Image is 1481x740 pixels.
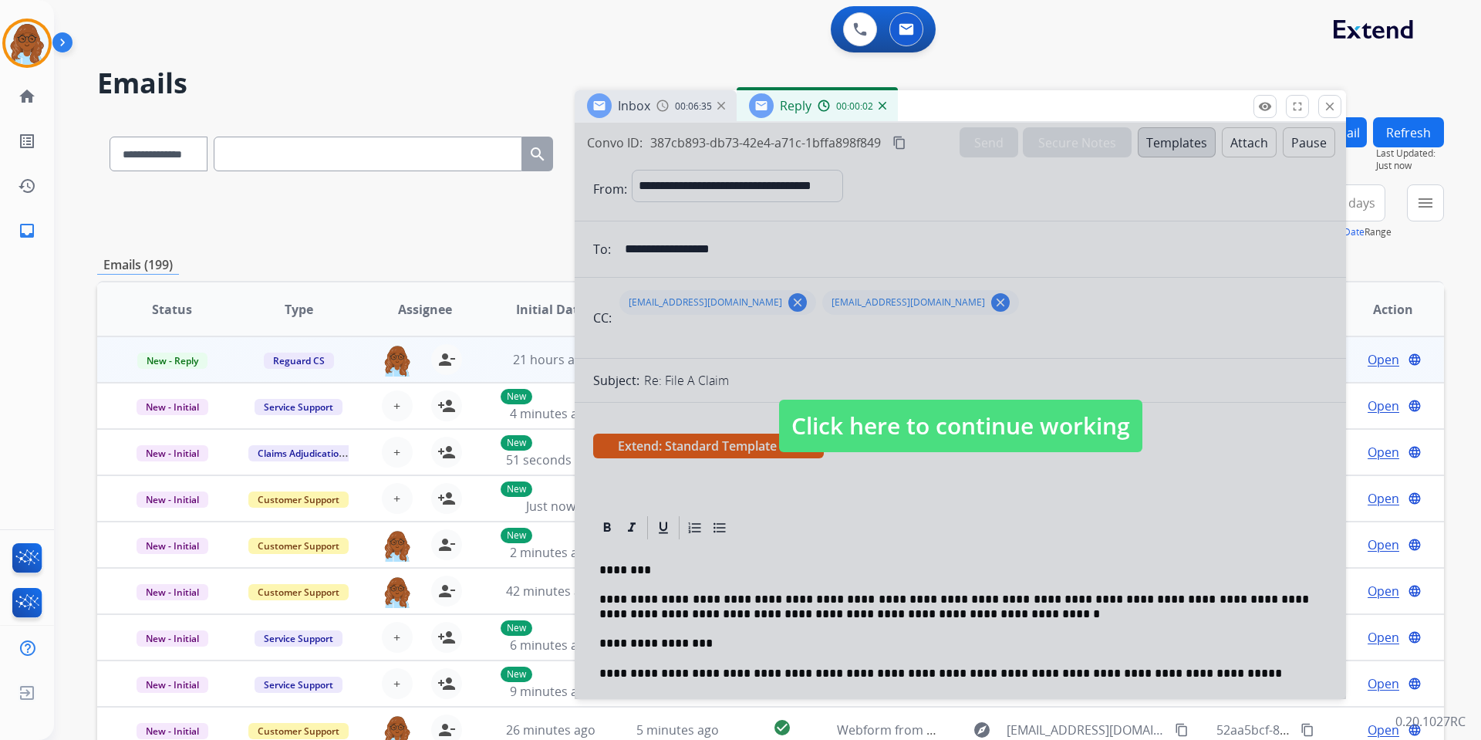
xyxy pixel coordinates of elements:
mat-icon: person_remove [437,582,456,600]
span: Claims Adjudication [248,445,354,461]
mat-icon: menu [1416,194,1435,212]
span: New - Initial [137,399,208,415]
span: Type [285,300,313,319]
mat-icon: explore [973,721,991,739]
span: 4 minutes ago [510,405,592,422]
span: 5 minutes ago [636,721,719,738]
mat-icon: content_copy [1301,723,1314,737]
img: avatar [5,22,49,65]
span: Open [1368,489,1399,508]
span: Service Support [255,630,342,647]
mat-icon: close [1323,100,1337,113]
span: Customer Support [248,538,349,554]
span: New - Initial [137,723,208,739]
mat-icon: language [1408,445,1422,459]
span: Initial Date [516,300,585,319]
p: New [501,482,532,497]
span: + [393,443,400,461]
span: Open [1368,721,1399,739]
span: Just now [526,498,575,515]
span: New - Reply [137,353,207,369]
span: + [393,628,400,647]
span: Customer Support [248,584,349,600]
mat-icon: language [1408,492,1422,505]
span: New - Initial [137,492,208,508]
span: + [393,397,400,415]
span: 52aa5bcf-8a8c-439c-966b-aadde8f2067c [1216,721,1448,738]
mat-icon: list_alt [18,132,36,150]
span: [EMAIL_ADDRESS][DOMAIN_NAME] [1007,721,1166,739]
p: New [501,435,532,451]
span: Customer Support [248,723,349,739]
span: Open [1368,397,1399,415]
p: New [501,389,532,404]
th: Action [1317,282,1444,336]
span: Open [1368,536,1399,554]
mat-icon: language [1408,353,1422,367]
span: 6 minutes ago [510,637,592,654]
span: Open [1368,443,1399,461]
mat-icon: person_add [437,628,456,647]
span: New - Initial [137,677,208,693]
button: + [382,668,413,699]
p: New [501,667,532,682]
span: Open [1368,674,1399,693]
span: + [393,489,400,508]
span: 00:06:35 [675,100,712,113]
mat-icon: person_add [437,397,456,415]
span: 26 minutes ago [506,721,595,738]
mat-icon: home [18,87,36,106]
span: Open [1368,350,1399,369]
mat-icon: language [1408,538,1422,552]
mat-icon: language [1408,630,1422,644]
img: agent-avatar [382,529,413,562]
mat-icon: remove_red_eye [1258,100,1272,113]
span: Open [1368,628,1399,647]
mat-icon: history [18,177,36,195]
button: + [382,437,413,468]
span: Webform from [EMAIL_ADDRESS][DOMAIN_NAME] on [DATE] [837,721,1186,738]
span: New - Initial [137,538,208,554]
h2: Emails [97,68,1444,99]
button: + [382,622,413,653]
p: Emails (199) [97,255,179,275]
mat-icon: language [1408,677,1422,691]
mat-icon: language [1408,399,1422,413]
p: New [501,620,532,636]
button: + [382,483,413,514]
span: 9 minutes ago [510,683,592,700]
mat-icon: person_add [437,489,456,508]
span: Just now [1376,160,1444,172]
span: Service Support [255,677,342,693]
span: Status [152,300,192,319]
span: New - Initial [137,445,208,461]
span: Reguard CS [264,353,334,369]
button: + [382,390,413,421]
span: 2 minutes ago [510,544,592,561]
span: Open [1368,582,1399,600]
span: Reply [780,97,811,114]
mat-icon: person_remove [437,721,456,739]
span: Service Support [255,399,342,415]
span: New - Initial [137,584,208,600]
mat-icon: person_remove [437,350,456,369]
span: 00:00:02 [836,100,873,113]
mat-icon: check_circle [773,718,791,737]
p: 0.20.1027RC [1395,712,1466,731]
p: New [501,528,532,543]
img: agent-avatar [382,344,413,377]
mat-icon: fullscreen [1290,100,1304,113]
button: Refresh [1373,117,1444,147]
mat-icon: inbox [18,221,36,240]
span: + [393,674,400,693]
span: Inbox [618,97,650,114]
mat-icon: search [528,145,547,164]
img: agent-avatar [382,576,413,608]
mat-icon: person_remove [437,536,456,554]
mat-icon: language [1408,584,1422,598]
mat-icon: content_copy [1175,723,1189,737]
span: Last Updated: [1376,147,1444,160]
span: New - Initial [137,630,208,647]
span: Customer Support [248,492,349,508]
span: Range [1304,225,1392,238]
